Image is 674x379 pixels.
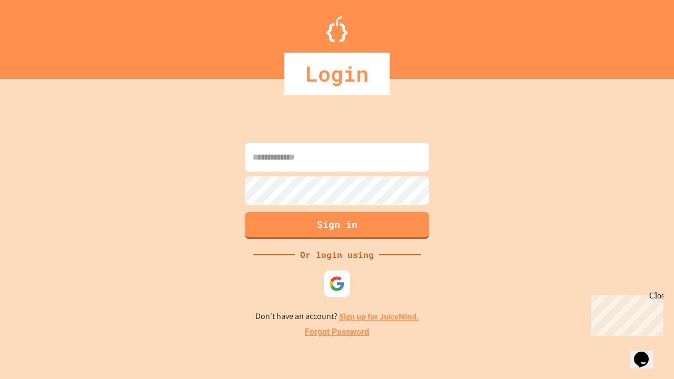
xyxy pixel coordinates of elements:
button: Sign in [245,212,429,239]
a: Sign up for JuiceMind. [339,311,419,322]
div: Login [284,53,390,95]
iframe: chat widget [630,337,663,368]
div: Chat with us now!Close [4,4,73,67]
img: google-icon.svg [329,276,345,292]
img: Logo.svg [326,16,348,42]
a: Forgot Password [305,326,369,338]
div: Or login using [295,248,379,261]
iframe: chat widget [587,291,663,336]
p: Don't have an account? [255,310,419,323]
